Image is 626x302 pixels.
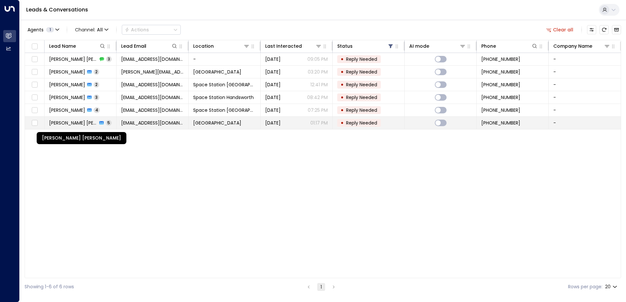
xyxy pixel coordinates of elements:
span: All [97,27,103,32]
label: Rows per page: [568,283,602,290]
td: - [189,53,261,65]
span: Sophie ONeill [49,69,85,75]
td: - [549,117,621,129]
span: Deborah Debbie [49,56,98,62]
span: Space Station Garretts Green [193,81,256,88]
span: +447745859112 [481,81,520,88]
span: Jul 25, 2025 [265,120,281,126]
span: elouspbill@outlook.com [121,81,184,88]
p: 08:42 PM [307,94,328,101]
p: 03:20 PM [308,69,328,75]
td: - [549,66,621,78]
span: Rohena Hanif [49,107,85,113]
span: Agents [28,27,44,32]
div: [PERSON_NAME] [PERSON_NAME] [37,132,126,144]
td: - [549,78,621,91]
span: Toggle select row [30,106,39,114]
div: Location [193,42,250,50]
div: Location [193,42,214,50]
span: Refresh [599,25,609,34]
div: 20 [605,282,618,292]
p: 09:05 PM [307,56,328,62]
span: 2 [94,69,99,75]
span: Space Station Handsworth [193,94,254,101]
button: Clear all [543,25,576,34]
span: Reply Needed [346,120,377,126]
div: • [341,66,344,77]
span: Aug 07, 2025 [265,94,281,101]
p: 07:25 PM [308,107,328,113]
span: Reply Needed [346,56,377,62]
span: Aug 15, 2025 [265,69,281,75]
div: • [341,92,344,103]
span: rohenahanif@hotmail.com [121,107,184,113]
a: Leads & Conversations [26,6,88,13]
div: Company Name [553,42,592,50]
span: Space Station Stirchley [193,69,241,75]
div: Company Name [553,42,610,50]
div: • [341,79,344,90]
td: - [549,91,621,104]
span: Abdul Basit [49,94,85,101]
p: 12:41 PM [310,81,328,88]
span: Jul 31, 2025 [265,107,281,113]
div: Phone [481,42,538,50]
span: Toggle select row [30,81,39,89]
div: Last Interacted [265,42,322,50]
div: Phone [481,42,496,50]
div: Lead Email [121,42,146,50]
span: Aug 15, 2025 [265,81,281,88]
div: • [341,54,344,65]
span: 2 [94,82,99,87]
td: - [549,53,621,65]
span: +447735601340 [481,94,520,101]
span: Emily Stout [49,81,85,88]
div: • [341,105,344,116]
span: Aug 15, 2025 [265,56,281,62]
span: Reply Needed [346,94,377,101]
span: debbsrich99@gmail.com [121,56,184,62]
span: Space Station Garretts Green [193,107,256,113]
div: AI mode [409,42,429,50]
span: Toggle select row [30,93,39,102]
nav: pagination navigation [304,283,338,291]
button: Actions [122,25,181,35]
div: Status [337,42,353,50]
span: Toggle select row [30,55,39,63]
button: Archived Leads [612,25,621,34]
div: • [341,117,344,128]
span: +447730464292 [481,56,520,62]
span: 4 [94,107,100,113]
div: Lead Name [49,42,76,50]
div: Lead Email [121,42,178,50]
button: page 1 [317,283,325,291]
span: 1 [46,27,54,32]
span: Channel: [72,25,111,34]
td: - [549,104,621,116]
button: Agents1 [25,25,62,34]
span: +447502431236 [481,69,520,75]
span: Toggle select row [30,119,39,127]
span: 5 [106,120,112,126]
span: Reply Needed [346,69,377,75]
span: Reply Needed [346,81,377,88]
span: Reply Needed [346,107,377,113]
span: cjsj55@gmail.com [121,120,184,126]
span: 3 [106,56,112,62]
span: Christopher Spencer Jones [49,120,97,126]
span: sophie_star_oneill@hotmail.com [121,69,184,75]
span: Toggle select row [30,68,39,76]
span: Toggle select all [30,42,39,51]
span: abdul.basit453@gmail.com [121,94,184,101]
span: +447881810451 [481,120,520,126]
span: 3 [94,94,99,100]
span: Space Station Stirchley [193,120,241,126]
div: Last Interacted [265,42,302,50]
div: Lead Name [49,42,106,50]
div: Actions [125,27,149,33]
div: AI mode [409,42,466,50]
span: +447492285405 [481,107,520,113]
div: Button group with a nested menu [122,25,181,35]
div: Showing 1-6 of 6 rows [25,283,74,290]
div: Status [337,42,394,50]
